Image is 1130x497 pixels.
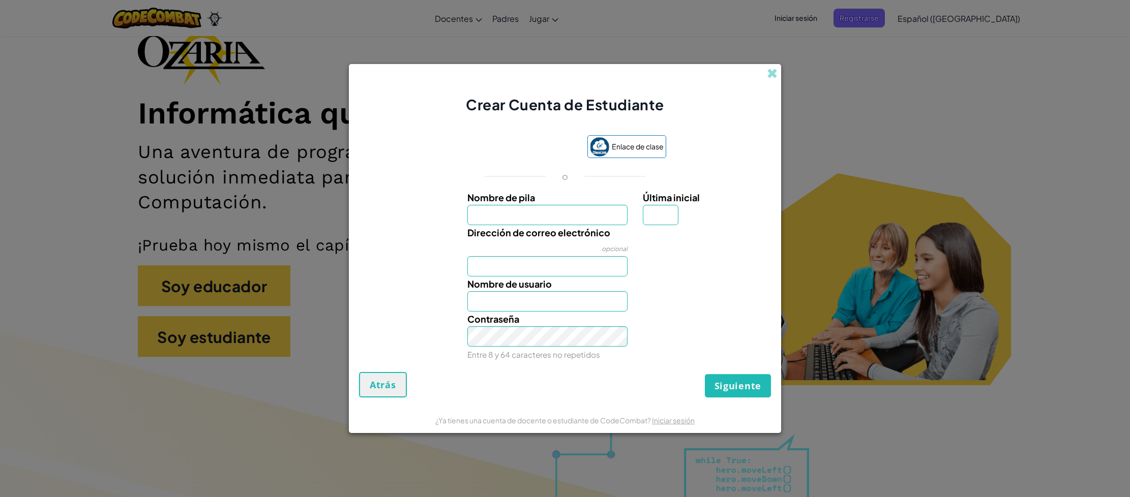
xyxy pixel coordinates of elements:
[467,350,600,359] font: Entre 8 y 64 caracteres no repetidos
[466,96,664,113] font: Crear Cuenta de Estudiante
[715,380,761,392] font: Siguiente
[652,416,695,425] a: Iniciar sesión
[643,192,700,203] font: Última inicial
[370,379,396,391] font: Atrás
[705,374,771,397] button: Siguiente
[359,372,407,397] button: Atrás
[562,170,568,182] font: o
[467,278,552,290] font: Nombre de usuario
[467,227,610,238] font: Dirección de correo electrónico
[612,142,664,151] font: Enlace de clase
[435,416,651,425] font: ¿Ya tienes una cuenta de docente o estudiante de CodeCombat?
[602,245,628,253] font: opcional
[590,137,609,157] img: classlink-logo-small.png
[467,192,535,203] font: Nombre de pila
[459,137,582,159] iframe: Botón Iniciar sesión con Google
[467,313,519,325] font: Contraseña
